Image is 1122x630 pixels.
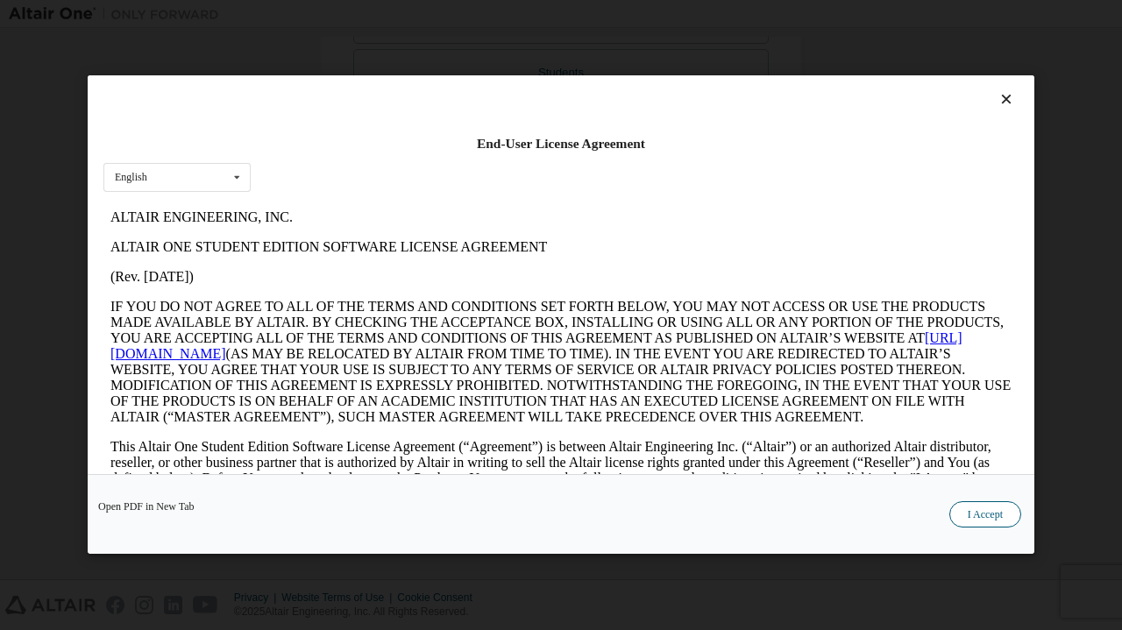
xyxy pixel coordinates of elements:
div: End-User License Agreement [103,135,1019,152]
p: ALTAIR ONE STUDENT EDITION SOFTWARE LICENSE AGREEMENT [7,37,908,53]
div: English [115,173,147,183]
p: This Altair One Student Edition Software License Agreement (“Agreement”) is between Altair Engine... [7,237,908,300]
p: (Rev. [DATE]) [7,67,908,82]
p: ALTAIR ENGINEERING, INC. [7,7,908,23]
button: I Accept [949,502,1021,528]
a: Open PDF in New Tab [98,502,195,513]
a: [URL][DOMAIN_NAME] [7,128,859,159]
p: IF YOU DO NOT AGREE TO ALL OF THE TERMS AND CONDITIONS SET FORTH BELOW, YOU MAY NOT ACCESS OR USE... [7,96,908,223]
